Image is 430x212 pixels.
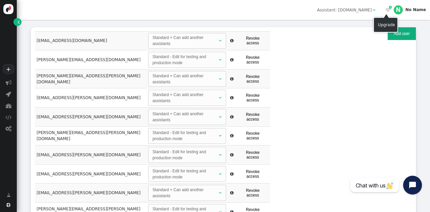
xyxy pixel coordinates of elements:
div: N [394,5,403,14]
button: Revoke access [237,168,268,180]
span:  [230,134,233,138]
span:  [6,91,11,97]
span:  [219,96,222,100]
span:  [219,58,222,62]
span:  [219,39,222,43]
span:  [219,191,222,195]
span:  [230,172,233,176]
td: [PERSON_NAME][EMAIL_ADDRESS][PERSON_NAME][DOMAIN_NAME] [35,126,146,145]
div: Standard + Can add another assistants [153,35,218,47]
span:  [389,5,392,10]
div: Standard + Can add another assistants [153,92,218,104]
td: [EMAIL_ADDRESS][DOMAIN_NAME] [35,31,146,50]
img: logo-icon.svg [3,4,13,14]
span:  [219,115,222,119]
div: No Name [405,7,426,12]
div: Assistant: [DOMAIN_NAME] [317,7,372,13]
div: Standard - Edit for testing and production mode [153,54,218,66]
div: Standard + Can add another assistants [153,73,218,85]
td: [PERSON_NAME][EMAIL_ADDRESS][DOMAIN_NAME] [35,50,146,70]
td: [EMAIL_ADDRESS][PERSON_NAME][DOMAIN_NAME] [35,108,146,127]
td: [EMAIL_ADDRESS][PERSON_NAME][DOMAIN_NAME] [35,164,146,183]
span:  [230,77,233,81]
span:  [386,8,390,12]
span:  [230,96,233,100]
span:  [230,39,233,43]
span:  [17,19,19,25]
div: Standard + Can add another assistants [153,187,218,199]
span:  [5,114,11,120]
span:  [219,77,222,81]
span:  [6,203,10,207]
span:  [5,126,11,131]
span:  [6,80,11,85]
td: [EMAIL_ADDRESS][PERSON_NAME][DOMAIN_NAME] [35,88,146,108]
div: Standard + Can add another assistants [153,111,218,123]
button: Revoke access [237,91,268,104]
a:  [13,18,21,26]
div: Standard - Edit for testing and production mode [153,168,218,180]
td: [EMAIL_ADDRESS][PERSON_NAME][DOMAIN_NAME] [35,183,146,203]
span:  [6,103,11,109]
button: Revoke access [237,130,268,142]
span:  [230,191,233,195]
div: Standard - Edit for testing and production mode [153,149,218,161]
button: Revoke access [237,111,268,123]
span:  [373,8,376,12]
span:  [230,115,233,119]
span:  [219,172,222,176]
button: Revoke access [237,73,268,85]
button: Revoke access [237,53,268,66]
span:  [230,58,233,62]
button: Add user [388,27,416,40]
button: Revoke access [237,186,268,199]
button: Revoke access [237,35,268,47]
div: Standard - Edit for testing and production mode [153,130,218,142]
td: [PERSON_NAME][EMAIL_ADDRESS][PERSON_NAME][DOMAIN_NAME] [35,69,146,88]
div: Upgrade [378,22,393,28]
span:  [219,153,222,157]
a:   [385,7,392,13]
span:  [230,153,233,157]
a: + [3,64,13,74]
span:  [219,134,222,138]
a:  [3,190,14,200]
button: Revoke access [237,149,268,161]
td: [EMAIL_ADDRESS][PERSON_NAME][DOMAIN_NAME] [35,145,146,165]
span:  [7,192,10,198]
